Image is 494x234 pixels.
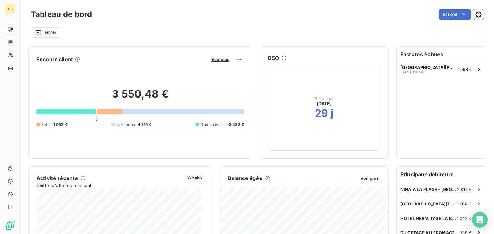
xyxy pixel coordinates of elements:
span: Voir plus [211,57,229,62]
button: Actions [439,9,471,20]
span: Échu [41,122,51,127]
span: 1 068 € [457,201,472,206]
h2: 29 [315,107,328,120]
span: 1 068 € [458,67,472,72]
span: Voir plus [361,176,379,181]
span: 4 915 € [138,122,151,127]
span: 0 [95,117,98,122]
span: HOTEL HERMITAGE LA BAULE - BAC HOTEL HERITAGE [400,216,457,221]
h6: Balance âgée [228,174,262,182]
h3: Tableau de bord [31,9,92,20]
img: Logo LeanPay [5,220,15,230]
span: Voir plus [187,175,202,180]
h6: Encours client [36,56,73,63]
h6: Activité récente [36,174,78,182]
div: ES [5,4,15,14]
span: [GEOGRAPHIC_DATA][PERSON_NAME] [400,201,457,206]
button: [GEOGRAPHIC_DATA][PERSON_NAME]FAEST0264431 068 € [397,62,486,76]
span: FAEST026443 [400,70,425,74]
span: Non-échu [116,122,135,127]
span: [GEOGRAPHIC_DATA][PERSON_NAME] [400,65,455,70]
span: NINA A LA PLAGE - [GEOGRAPHIC_DATA] SASU [400,187,457,192]
div: Open Intercom Messenger [472,212,488,228]
span: [DATE] [317,100,332,107]
span: 2 017 € [457,187,472,192]
h2: j [331,107,334,120]
button: Voir plus [359,175,380,181]
button: Voir plus [185,174,204,180]
button: Voir plus [209,56,231,62]
span: Chiffre d'affaires mensuel [36,182,183,189]
span: 1 042 € [457,216,472,221]
span: Crédit divers [200,122,224,127]
h6: Factures échues [397,47,486,62]
span: -2 433 € [227,122,244,127]
button: Filtrer [31,27,60,38]
span: Mois actuel [314,97,334,100]
h6: Principaux débiteurs [397,167,486,182]
span: 1 068 € [53,122,68,127]
h6: DSO [268,54,279,62]
h2: 3 550,48 € [36,88,244,107]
